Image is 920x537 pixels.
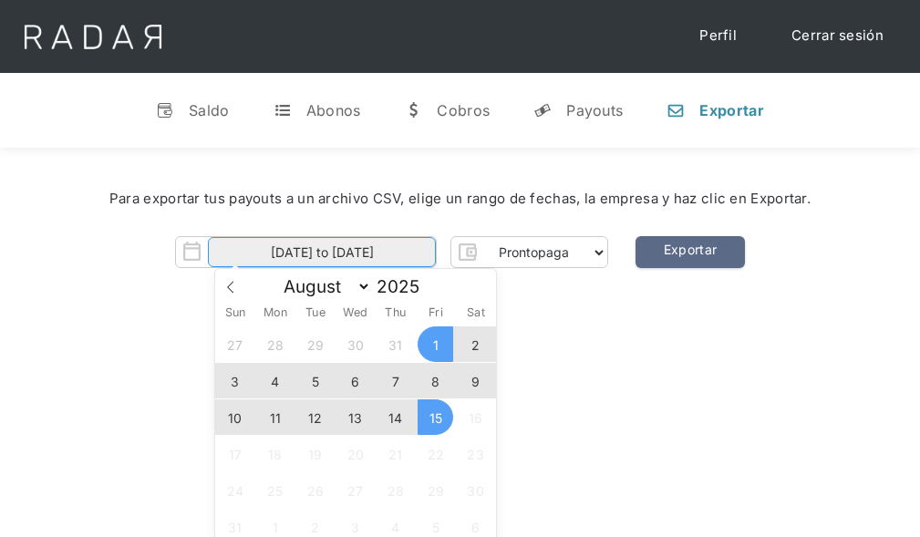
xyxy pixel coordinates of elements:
[418,399,453,435] span: August 15, 2025
[533,101,552,119] div: y
[377,436,413,471] span: August 21, 2025
[377,472,413,508] span: August 28, 2025
[217,326,253,362] span: July 27, 2025
[377,326,413,362] span: July 31, 2025
[458,472,493,508] span: August 30, 2025
[297,363,333,398] span: August 5, 2025
[55,189,865,210] div: Para exportar tus payouts a un archivo CSV, elige un rango de fechas, la empresa y haz clic en Ex...
[636,236,745,268] a: Exportar
[376,307,416,319] span: Thu
[274,275,371,298] select: Month
[295,307,336,319] span: Tue
[217,363,253,398] span: August 3, 2025
[297,472,333,508] span: August 26, 2025
[566,101,623,119] div: Payouts
[437,101,490,119] div: Cobros
[418,326,453,362] span: August 1, 2025
[416,307,456,319] span: Fri
[458,326,493,362] span: August 2, 2025
[377,399,413,435] span: August 14, 2025
[257,363,293,398] span: August 4, 2025
[458,363,493,398] span: August 9, 2025
[404,101,422,119] div: w
[257,436,293,471] span: August 18, 2025
[458,399,493,435] span: August 16, 2025
[255,307,295,319] span: Mon
[306,101,361,119] div: Abonos
[418,472,453,508] span: August 29, 2025
[337,326,373,362] span: July 30, 2025
[257,472,293,508] span: August 25, 2025
[297,436,333,471] span: August 19, 2025
[456,307,496,319] span: Sat
[337,472,373,508] span: August 27, 2025
[189,101,230,119] div: Saldo
[175,236,608,268] form: Form
[458,436,493,471] span: August 23, 2025
[217,399,253,435] span: August 10, 2025
[681,18,755,54] a: Perfil
[257,326,293,362] span: July 28, 2025
[217,436,253,471] span: August 17, 2025
[667,101,685,119] div: n
[297,326,333,362] span: July 29, 2025
[418,363,453,398] span: August 8, 2025
[257,399,293,435] span: August 11, 2025
[773,18,902,54] a: Cerrar sesión
[215,307,255,319] span: Sun
[337,363,373,398] span: August 6, 2025
[156,101,174,119] div: v
[337,436,373,471] span: August 20, 2025
[337,399,373,435] span: August 13, 2025
[377,363,413,398] span: August 7, 2025
[274,101,292,119] div: t
[297,399,333,435] span: August 12, 2025
[371,276,437,297] input: Year
[699,101,763,119] div: Exportar
[217,472,253,508] span: August 24, 2025
[336,307,376,319] span: Wed
[418,436,453,471] span: August 22, 2025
